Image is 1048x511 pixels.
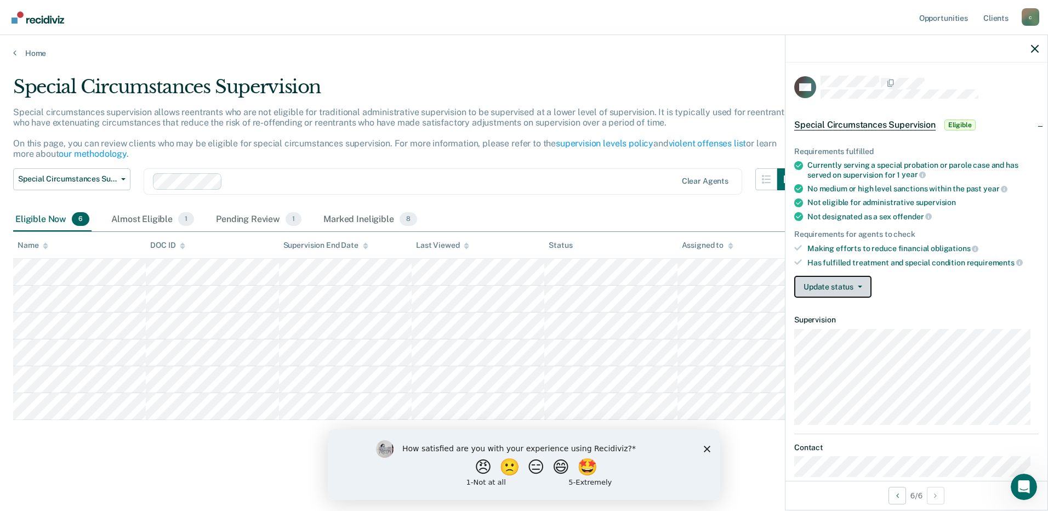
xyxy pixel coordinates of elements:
button: Previous Opportunity [888,487,906,504]
div: Not designated as a sex [807,212,1039,222]
div: Last Viewed [416,241,469,250]
button: Update status [794,276,872,298]
span: year [983,184,1007,193]
div: Clear agents [682,177,728,186]
span: 6 [72,212,89,226]
span: 8 [400,212,417,226]
span: supervision [916,198,956,207]
div: Requirements fulfilled [794,147,1039,156]
div: Status [549,241,572,250]
div: Has fulfilled treatment and special condition [807,258,1039,268]
dt: Supervision [794,315,1039,325]
span: Eligible [944,120,976,130]
iframe: Intercom live chat [1011,474,1037,500]
span: Special Circumstances Supervision [18,174,117,184]
span: 1 [178,212,194,226]
div: DOC ID [150,241,185,250]
div: Special Circumstances Supervision [13,76,799,107]
div: Pending Review [214,208,304,232]
span: requirements [967,258,1023,267]
div: Marked Ineligible [321,208,419,232]
div: Requirements for agents to check [794,230,1039,239]
p: Special circumstances supervision allows reentrants who are not eligible for traditional administ... [13,107,789,160]
div: 6 / 6 [785,481,1047,510]
button: Next Opportunity [927,487,944,504]
a: violent offenses list [669,138,747,149]
span: 1 [286,212,301,226]
div: Making efforts to reduce financial [807,243,1039,253]
div: Assigned to [682,241,733,250]
span: offender [893,212,932,221]
dt: Contact [794,443,1039,452]
div: No medium or high level sanctions within the past [807,184,1039,194]
div: Name [18,241,48,250]
a: our methodology [59,149,127,159]
div: Almost Eligible [109,208,196,232]
img: Recidiviz [12,12,64,24]
div: Supervision End Date [283,241,368,250]
div: Currently serving a special probation or parole case and has served on supervision for 1 [807,161,1039,179]
div: Not eligible for administrative [807,198,1039,207]
div: c [1022,8,1039,26]
a: Home [13,48,1035,58]
div: Special Circumstances SupervisionEligible [785,107,1047,143]
span: Special Circumstances Supervision [794,120,936,130]
a: supervision levels policy [556,138,653,149]
span: year [902,170,926,179]
button: Profile dropdown button [1022,8,1039,26]
div: Eligible Now [13,208,92,232]
span: obligations [931,244,978,253]
iframe: Survey by Kim from Recidiviz [328,429,720,500]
